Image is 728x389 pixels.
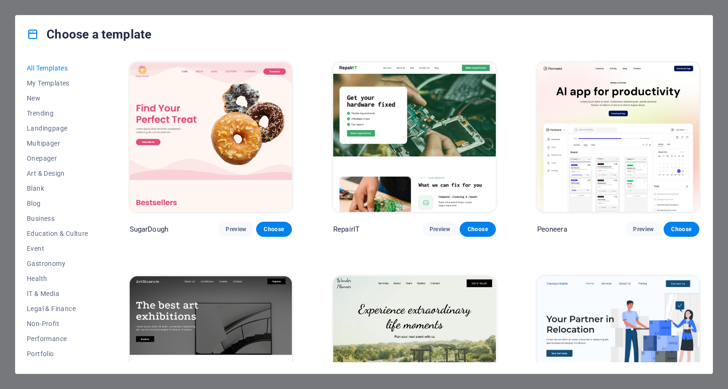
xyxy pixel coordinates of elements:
[226,226,246,233] span: Preview
[671,226,692,233] span: Choose
[27,91,88,106] button: New
[537,225,567,234] p: Peoneera
[467,226,488,233] span: Choose
[130,62,292,212] img: SugarDough
[333,225,360,234] p: RepairIT
[27,76,88,91] button: My Templates
[27,335,88,342] span: Performance
[27,185,88,192] span: Blank
[626,222,661,237] button: Preview
[264,226,284,233] span: Choose
[27,200,88,207] span: Blog
[27,241,88,256] button: Event
[422,222,458,237] button: Preview
[27,140,88,147] span: Multipager
[27,61,88,76] button: All Templates
[27,301,88,316] button: Legal & Finance
[27,79,88,87] span: My Templates
[27,27,151,42] h4: Choose a template
[27,170,88,177] span: Art & Design
[633,226,654,233] span: Preview
[537,62,699,212] img: Peoneera
[27,64,88,72] span: All Templates
[27,361,88,376] button: Services
[27,245,88,252] span: Event
[218,222,254,237] button: Preview
[430,226,450,233] span: Preview
[27,109,88,117] span: Trending
[460,222,495,237] button: Choose
[27,256,88,271] button: Gastronomy
[27,331,88,346] button: Performance
[27,106,88,121] button: Trending
[27,226,88,241] button: Education & Culture
[27,275,88,282] span: Health
[130,225,168,234] p: SugarDough
[27,290,88,297] span: IT & Media
[27,166,88,181] button: Art & Design
[664,222,699,237] button: Choose
[27,215,88,222] span: Business
[27,121,88,136] button: Landingpage
[27,320,88,327] span: Non-Profit
[27,260,88,267] span: Gastronomy
[27,305,88,312] span: Legal & Finance
[27,94,88,102] span: New
[27,155,88,162] span: Onepager
[27,196,88,211] button: Blog
[27,271,88,286] button: Health
[27,211,88,226] button: Business
[27,316,88,331] button: Non-Profit
[27,350,88,358] span: Portfolio
[27,230,88,237] span: Education & Culture
[27,151,88,166] button: Onepager
[256,222,292,237] button: Choose
[27,346,88,361] button: Portfolio
[27,136,88,151] button: Multipager
[333,62,495,212] img: RepairIT
[27,124,88,132] span: Landingpage
[27,286,88,301] button: IT & Media
[27,181,88,196] button: Blank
